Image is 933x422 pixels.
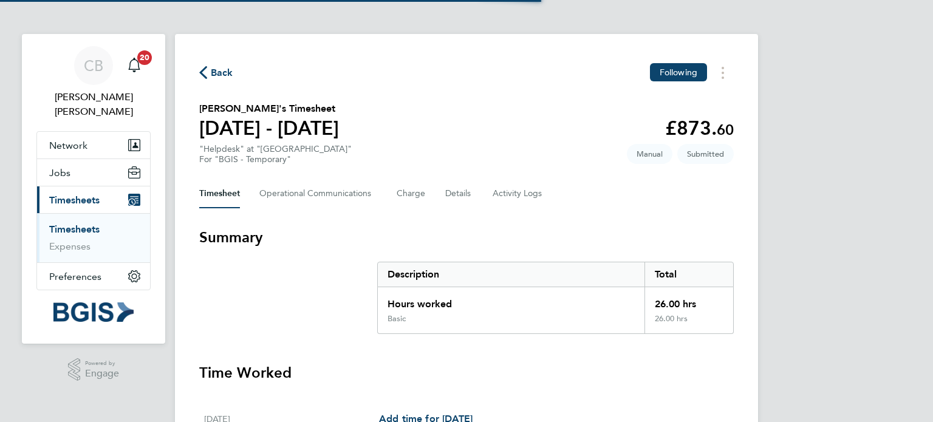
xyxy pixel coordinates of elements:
[377,262,734,334] div: Summary
[85,358,119,369] span: Powered by
[378,287,644,314] div: Hours worked
[644,287,733,314] div: 26.00 hrs
[660,67,697,78] span: Following
[199,228,734,247] h3: Summary
[85,369,119,379] span: Engage
[493,179,544,208] button: Activity Logs
[122,46,146,85] a: 20
[22,34,165,344] nav: Main navigation
[37,186,150,213] button: Timesheets
[665,117,734,140] app-decimal: £873.
[49,140,87,151] span: Network
[36,46,151,119] a: CB[PERSON_NAME] [PERSON_NAME]
[717,121,734,138] span: 60
[199,154,352,165] div: For "BGIS - Temporary"
[199,363,734,383] h3: Time Worked
[259,179,377,208] button: Operational Communications
[37,159,150,186] button: Jobs
[199,116,339,140] h1: [DATE] - [DATE]
[36,302,151,322] a: Go to home page
[627,144,672,164] span: This timesheet was manually created.
[677,144,734,164] span: This timesheet is Submitted.
[53,302,134,322] img: bgis-logo-retina.png
[49,271,101,282] span: Preferences
[49,240,91,252] a: Expenses
[49,167,70,179] span: Jobs
[37,263,150,290] button: Preferences
[378,262,644,287] div: Description
[445,179,473,208] button: Details
[199,179,240,208] button: Timesheet
[37,213,150,262] div: Timesheets
[211,66,233,80] span: Back
[68,358,120,381] a: Powered byEngage
[199,65,233,80] button: Back
[644,262,733,287] div: Total
[49,194,100,206] span: Timesheets
[650,63,707,81] button: Following
[37,132,150,158] button: Network
[84,58,103,73] span: CB
[36,90,151,119] span: Connor Burns
[199,101,339,116] h2: [PERSON_NAME]'s Timesheet
[388,314,406,324] div: Basic
[397,179,426,208] button: Charge
[49,223,100,235] a: Timesheets
[137,50,152,65] span: 20
[644,314,733,333] div: 26.00 hrs
[712,63,734,82] button: Timesheets Menu
[199,144,352,165] div: "Helpdesk" at "[GEOGRAPHIC_DATA]"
